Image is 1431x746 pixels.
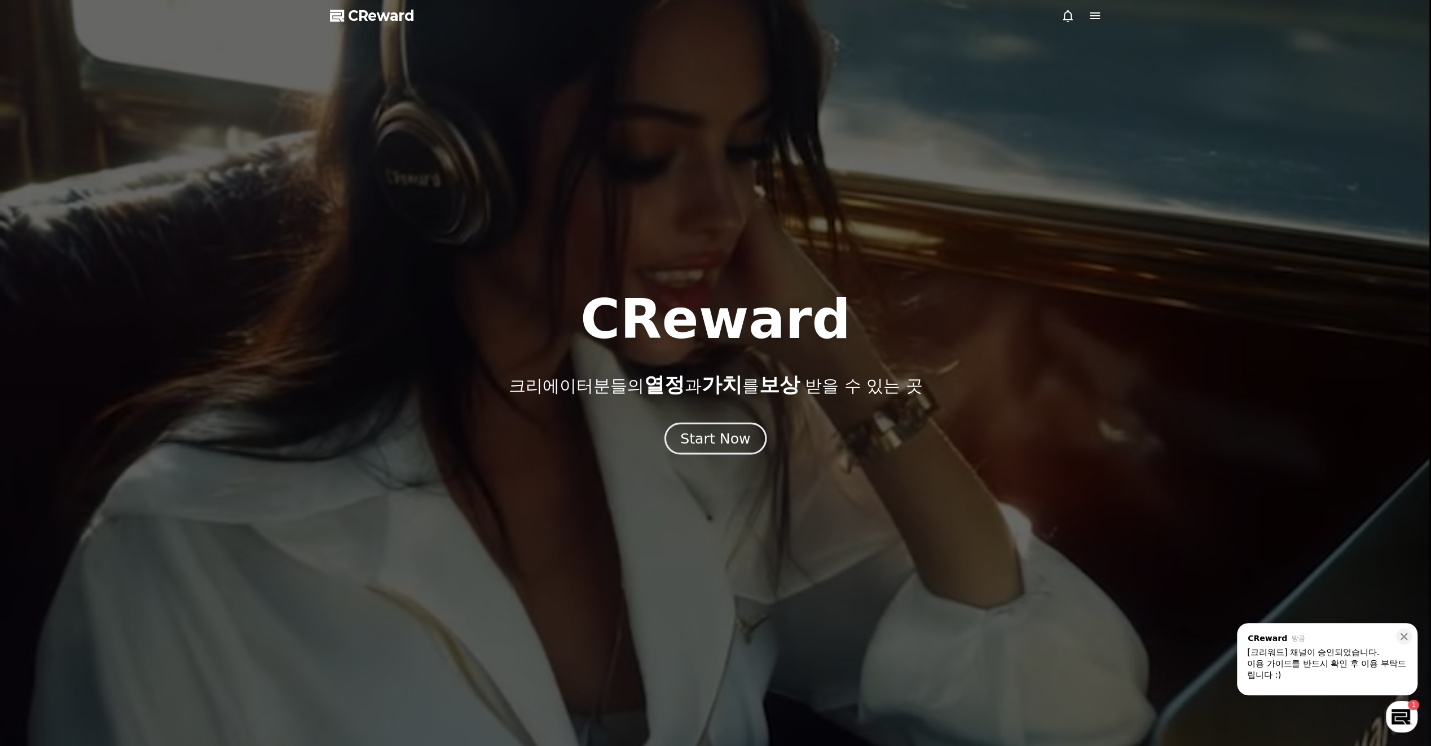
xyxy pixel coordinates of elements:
[330,7,415,25] a: CReward
[667,435,764,445] a: Start Now
[103,375,117,384] span: 대화
[664,423,767,455] button: Start Now
[348,7,415,25] span: CReward
[174,375,188,384] span: 설정
[74,358,146,386] a: 1대화
[3,358,74,386] a: 홈
[36,375,42,384] span: 홈
[115,357,118,366] span: 1
[759,373,799,396] span: 보상
[146,358,217,386] a: 설정
[701,373,742,396] span: 가치
[508,374,922,396] p: 크리에이터분들의 과 를 받을 수 있는 곳
[680,429,750,448] div: Start Now
[644,373,684,396] span: 열정
[580,292,851,346] h1: CReward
